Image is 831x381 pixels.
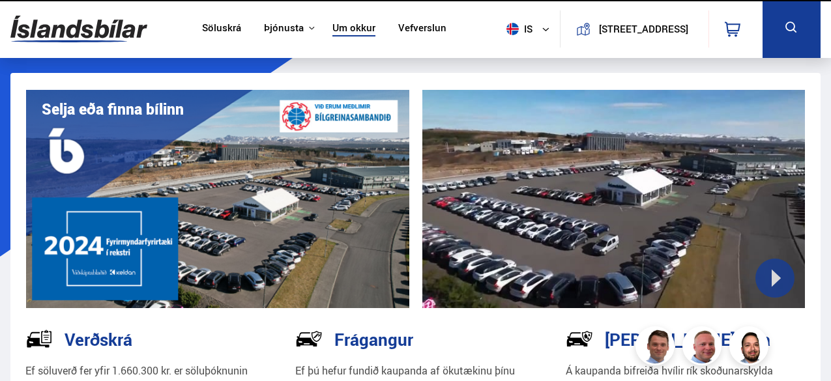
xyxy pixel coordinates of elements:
[25,325,53,352] img: tr5P-W3DuiFaO7aO.svg
[506,23,519,35] img: svg+xml;base64,PHN2ZyB4bWxucz0iaHR0cDovL3d3dy53My5vcmcvMjAwMC9zdmciIHdpZHRoPSI1MTIiIGhlaWdodD0iNT...
[501,10,560,48] button: is
[731,328,770,367] img: nhp88E3Fdnt1Opn2.png
[42,100,184,118] h1: Selja eða finna bílinn
[202,22,241,36] a: Söluskrá
[398,22,446,36] a: Vefverslun
[605,330,770,349] h3: [PERSON_NAME] sala
[264,22,304,35] button: Þjónusta
[10,8,147,50] img: G0Ugv5HjCgRt.svg
[295,325,323,352] img: NP-R9RrMhXQFCiaa.svg
[65,330,132,349] h3: Verðskrá
[684,328,723,367] img: siFngHWaQ9KaOqBr.png
[596,23,692,35] button: [STREET_ADDRESS]
[334,330,413,349] h3: Frágangur
[332,22,375,36] a: Um okkur
[566,325,593,352] img: -Svtn6bYgwAsiwNX.svg
[637,328,677,367] img: FbJEzSuNWCJXmdc-.webp
[26,90,409,308] img: eKx6w-_Home_640_.png
[501,23,534,35] span: is
[568,10,701,48] a: [STREET_ADDRESS]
